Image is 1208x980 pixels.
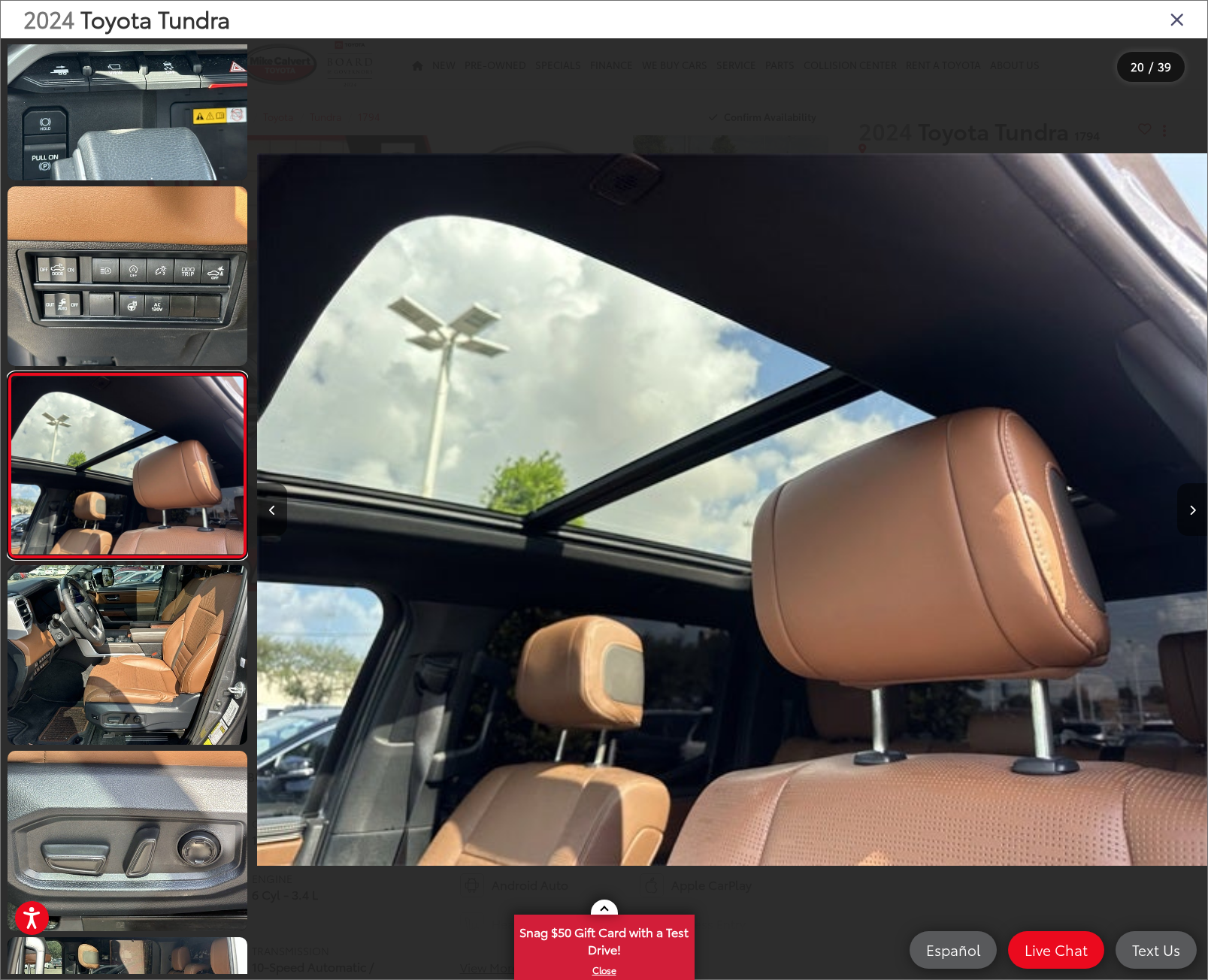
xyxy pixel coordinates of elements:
[1177,483,1207,536] button: Next image
[1170,9,1185,29] i: Close gallery
[919,940,988,959] span: Español
[1116,931,1197,969] a: Text Us
[910,931,997,969] a: Español
[1125,940,1188,959] span: Text Us
[23,2,74,35] span: 2024
[1008,931,1104,969] a: Live Chat
[9,377,246,554] img: 2024 Toyota Tundra 1794
[257,68,1207,951] img: 2024 Toyota Tundra 1794
[5,564,250,747] img: 2024 Toyota Tundra 1794
[1147,62,1155,72] span: /
[516,916,693,962] span: Snag $50 Gift Card with a Test Drive!
[5,184,250,367] img: 2024 Toyota Tundra 1794
[257,483,287,536] button: Previous image
[5,749,250,933] img: 2024 Toyota Tundra 1794
[257,68,1207,951] div: 2024 Toyota Tundra 1794 19
[1017,940,1095,959] span: Live Chat
[80,2,230,35] span: Toyota Tundra
[1131,58,1144,74] span: 20
[1158,58,1171,74] span: 39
